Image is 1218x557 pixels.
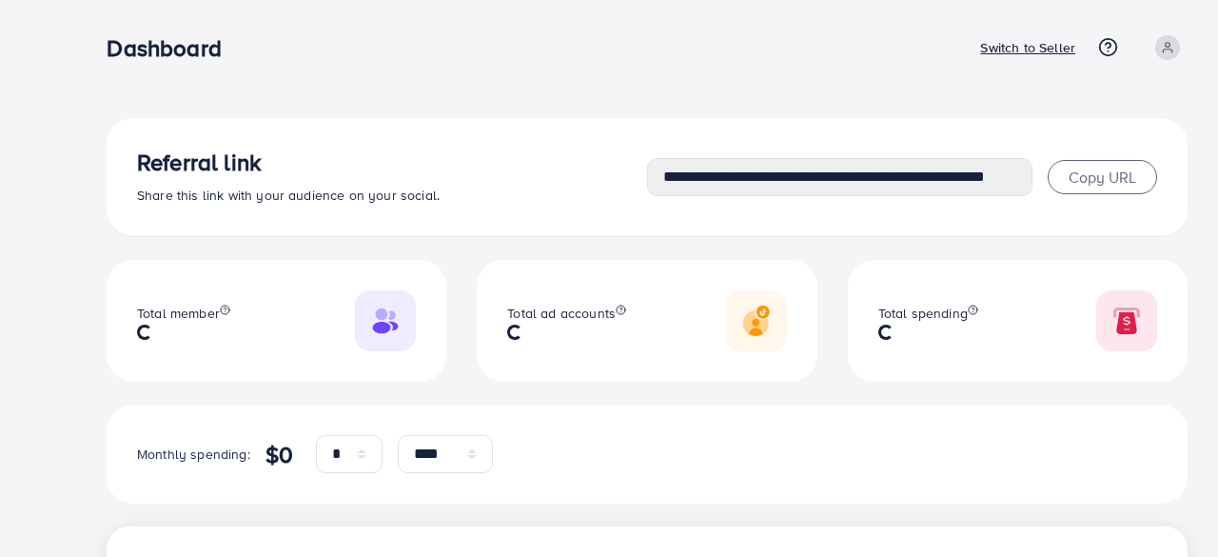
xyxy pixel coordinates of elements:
[1069,167,1136,188] span: Copy URL
[878,304,968,323] span: Total spending
[726,290,787,351] img: Responsive image
[980,36,1075,59] p: Switch to Seller
[107,34,236,62] h3: Dashboard
[265,441,293,468] h4: $0
[137,443,250,466] p: Monthly spending:
[137,304,220,323] span: Total member
[137,186,440,205] span: Share this link with your audience on your social.
[507,304,616,323] span: Total ad accounts
[1096,290,1157,351] img: Responsive image
[355,290,416,351] img: Responsive image
[137,149,647,176] h3: Referral link
[1048,160,1157,194] button: Copy URL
